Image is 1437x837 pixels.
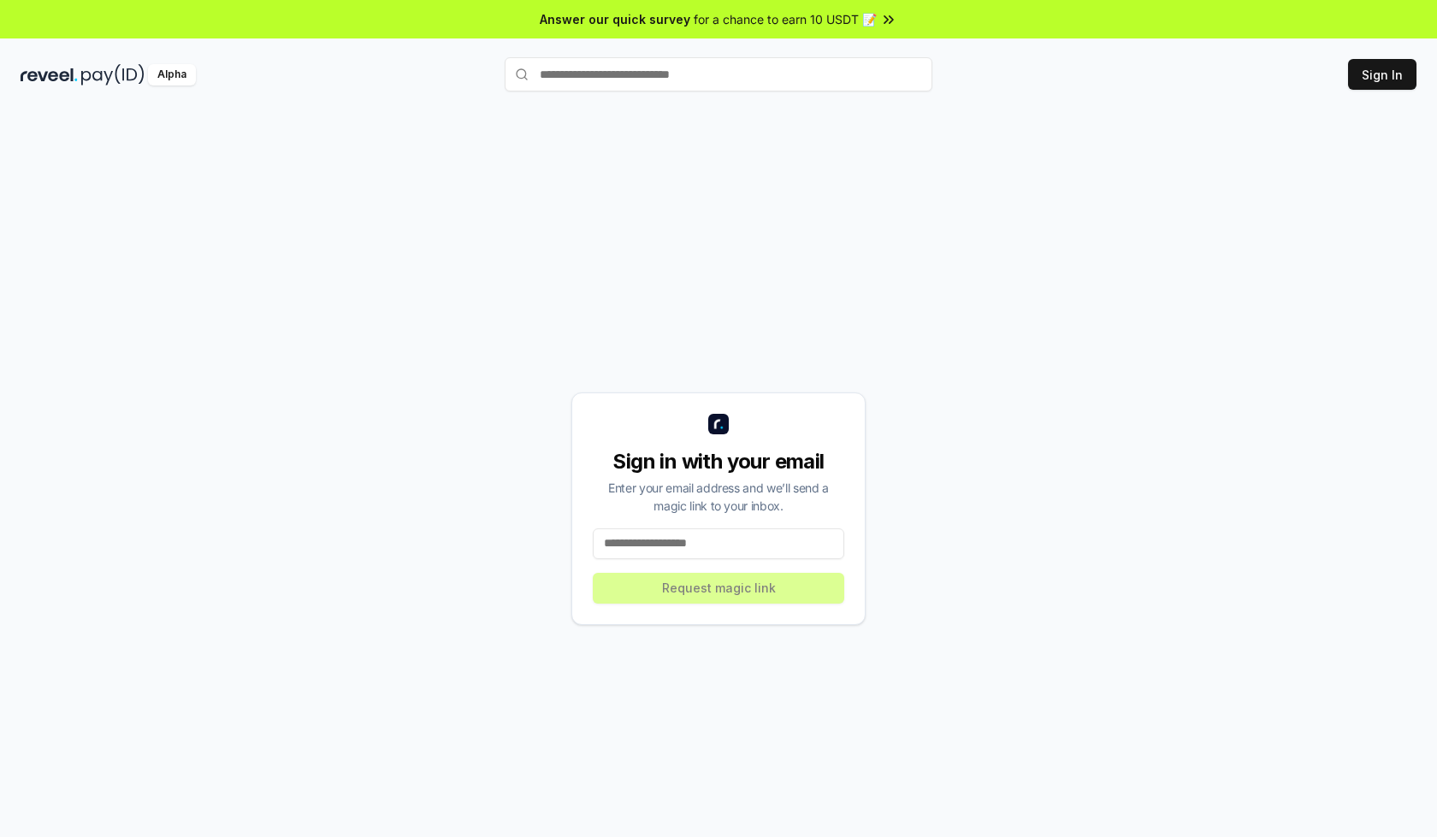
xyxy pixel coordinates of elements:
[694,10,877,28] span: for a chance to earn 10 USDT 📝
[148,64,196,85] div: Alpha
[708,414,729,434] img: logo_small
[21,64,78,85] img: reveel_dark
[593,448,844,475] div: Sign in with your email
[1348,59,1416,90] button: Sign In
[593,479,844,515] div: Enter your email address and we’ll send a magic link to your inbox.
[540,10,690,28] span: Answer our quick survey
[81,64,145,85] img: pay_id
